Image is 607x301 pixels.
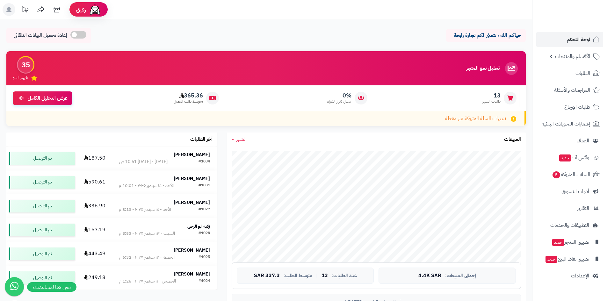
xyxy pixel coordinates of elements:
div: تم التوصيل [9,200,75,212]
span: طلبات الإرجاع [564,103,590,111]
span: الشهر [236,135,247,143]
span: تنبيهات السلة المتروكة غير مفعلة [445,115,506,122]
span: الأقسام والمنتجات [555,52,590,61]
div: #1031 [199,183,210,189]
div: الخميس - ١١ سبتمبر ٢٠٢٥ - 1:26 م [119,278,176,284]
span: إعادة تحميل البيانات التلقائي [14,32,67,39]
a: الطلبات [536,66,603,81]
a: أدوات التسويق [536,184,603,199]
strong: زكية ابو الرحي [187,223,210,230]
div: #1028 [199,230,210,237]
a: التقارير [536,201,603,216]
span: طلبات الشهر [482,99,501,104]
a: الإعدادات [536,268,603,283]
span: جديد [546,256,557,263]
a: تطبيق المتجرجديد [536,234,603,250]
a: التطبيقات والخدمات [536,218,603,233]
div: الأحد - ١٤ سبتمبر ٢٠٢٥ - 10:01 م [119,183,174,189]
a: السلات المتروكة5 [536,167,603,182]
span: متوسط الطلب: [284,273,312,278]
div: تم التوصيل [9,152,75,165]
a: تطبيق نقاط البيعجديد [536,251,603,267]
a: العملاء [536,133,603,148]
span: التطبيقات والخدمات [550,221,589,230]
div: #1024 [199,278,210,284]
span: تطبيق المتجر [552,238,589,247]
h3: المبيعات [504,137,521,142]
span: 13 [482,92,501,99]
div: #1027 [199,206,210,213]
a: طلبات الإرجاع [536,99,603,115]
a: إشعارات التحويلات البنكية [536,116,603,132]
span: جديد [559,154,571,161]
div: #1025 [199,254,210,261]
div: السبت - ١٣ سبتمبر ٢٠٢٥ - 8:53 م [119,230,175,237]
span: أدوات التسويق [561,187,589,196]
div: تم التوصيل [9,176,75,189]
span: العملاء [577,136,589,145]
div: [DATE] - [DATE] 10:51 ص [119,159,168,165]
td: 443.49 [78,242,112,266]
td: 336.90 [78,194,112,218]
div: الجمعة - ١٢ سبتمبر ٢٠٢٥ - 6:32 م [119,254,175,261]
span: رفيق [76,6,86,13]
div: الأحد - ١٤ سبتمبر ٢٠٢٥ - 8:13 م [119,206,171,213]
td: 187.50 [78,147,112,170]
span: وآتس آب [559,153,589,162]
span: تقييم النمو [13,75,28,81]
strong: [PERSON_NAME] [174,199,210,206]
span: تطبيق نقاط البيع [545,254,589,263]
strong: [PERSON_NAME] [174,271,210,277]
span: متوسط طلب العميل [174,99,203,104]
span: إشعارات التحويلات البنكية [542,119,590,128]
strong: [PERSON_NAME] [174,151,210,158]
strong: [PERSON_NAME] [174,247,210,254]
span: السلات المتروكة [552,170,590,179]
a: الشهر [232,136,247,143]
span: عرض التحليل الكامل [28,95,68,102]
img: ai-face.png [89,3,101,16]
span: الطلبات [575,69,590,78]
span: عدد الطلبات: [332,273,357,278]
span: 0% [327,92,351,99]
a: تحديثات المنصة [17,3,33,18]
span: المراجعات والأسئلة [554,86,590,95]
h3: آخر الطلبات [190,137,213,142]
span: معدل تكرار الشراء [327,99,351,104]
a: المراجعات والأسئلة [536,82,603,98]
span: 365.36 [174,92,203,99]
span: 337.3 SAR [254,273,280,279]
span: جديد [552,239,564,246]
a: وآتس آبجديد [536,150,603,165]
td: 249.18 [78,266,112,290]
td: 590.61 [78,170,112,194]
span: 5 [553,171,560,178]
div: تم التوصيل [9,271,75,284]
div: تم التوصيل [9,224,75,236]
span: الإعدادات [571,271,589,280]
a: لوحة التحكم [536,32,603,47]
span: لوحة التحكم [567,35,590,44]
span: 4.4K SAR [418,273,441,279]
p: حياكم الله ، نتمنى لكم تجارة رابحة [451,32,521,39]
span: إجمالي المبيعات: [445,273,476,278]
h3: تحليل نمو المتجر [466,66,500,71]
span: التقارير [577,204,589,213]
div: تم التوصيل [9,247,75,260]
a: عرض التحليل الكامل [13,91,72,105]
strong: [PERSON_NAME] [174,175,210,182]
div: #1034 [199,159,210,165]
span: | [316,273,318,278]
td: 157.19 [78,218,112,242]
span: 13 [322,273,328,279]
